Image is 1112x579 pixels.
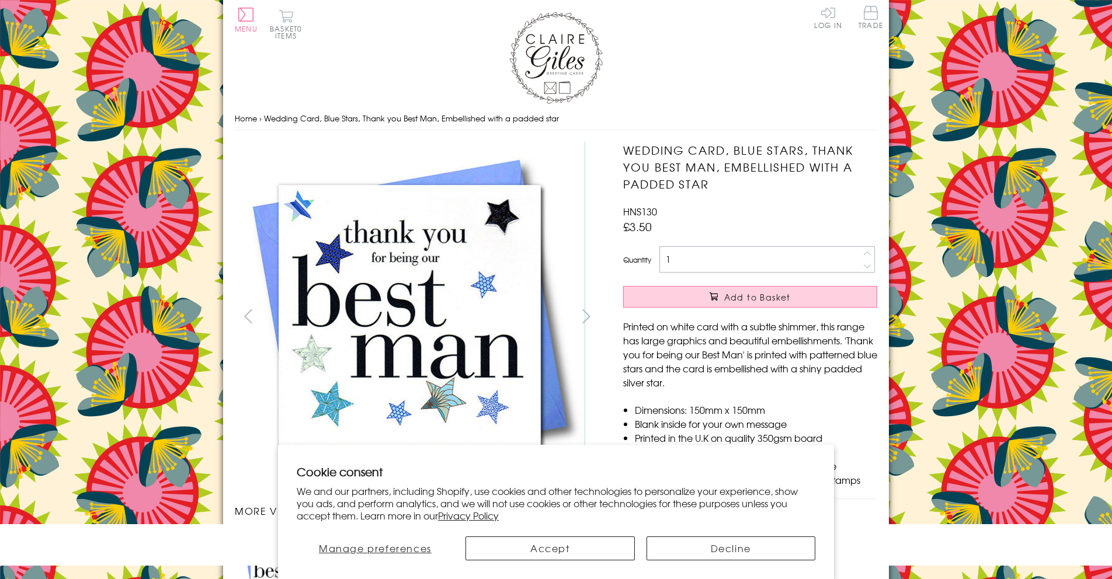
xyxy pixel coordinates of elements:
span: Wedding Card, Blue Stars, Thank you Best Man, Embellished with a padded star [264,113,559,124]
span: Manage preferences [319,541,432,555]
img: Claire Giles Greetings Cards [509,12,603,104]
button: Menu [235,8,258,32]
h1: Wedding Card, Blue Stars, Thank you Best Man, Embellished with a padded star [623,142,877,192]
button: Decline [647,536,816,560]
span: £3.50 [623,218,652,235]
span: Add to Basket [724,291,791,303]
button: next [574,303,600,329]
a: Trade [859,6,883,31]
p: We and our partners, including Shopify, use cookies and other technologies to personalize your ex... [297,485,815,521]
button: Accept [465,536,635,560]
button: Manage preferences [297,536,454,560]
p: Printed on white card with a subtle shimmer, this range has large graphics and beautiful embellis... [623,319,877,389]
button: Basket0 items [270,9,302,39]
label: Quantity [623,254,651,265]
li: Dimensions: 150mm x 150mm [635,403,877,417]
button: prev [235,303,261,329]
a: Privacy Policy [438,508,499,522]
span: Trade [859,6,883,29]
h2: Cookie consent [297,463,815,480]
span: › [259,113,262,124]
img: Wedding Card, Blue Stars, Thank you Best Man, Embellished with a padded star [235,142,585,491]
nav: breadcrumbs [235,107,877,131]
span: Menu [235,23,258,34]
span: 0 items [275,23,302,41]
img: Wedding Card, Blue Stars, Thank you Best Man, Embellished with a padded star [600,142,950,492]
li: Printed in the U.K on quality 350gsm board [635,431,877,445]
span: HNS130 [623,204,657,218]
a: Home [235,113,257,124]
li: Blank inside for your own message [635,417,877,431]
a: Log In [814,6,842,29]
h3: More views [235,504,600,518]
button: Add to Basket [623,286,877,308]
